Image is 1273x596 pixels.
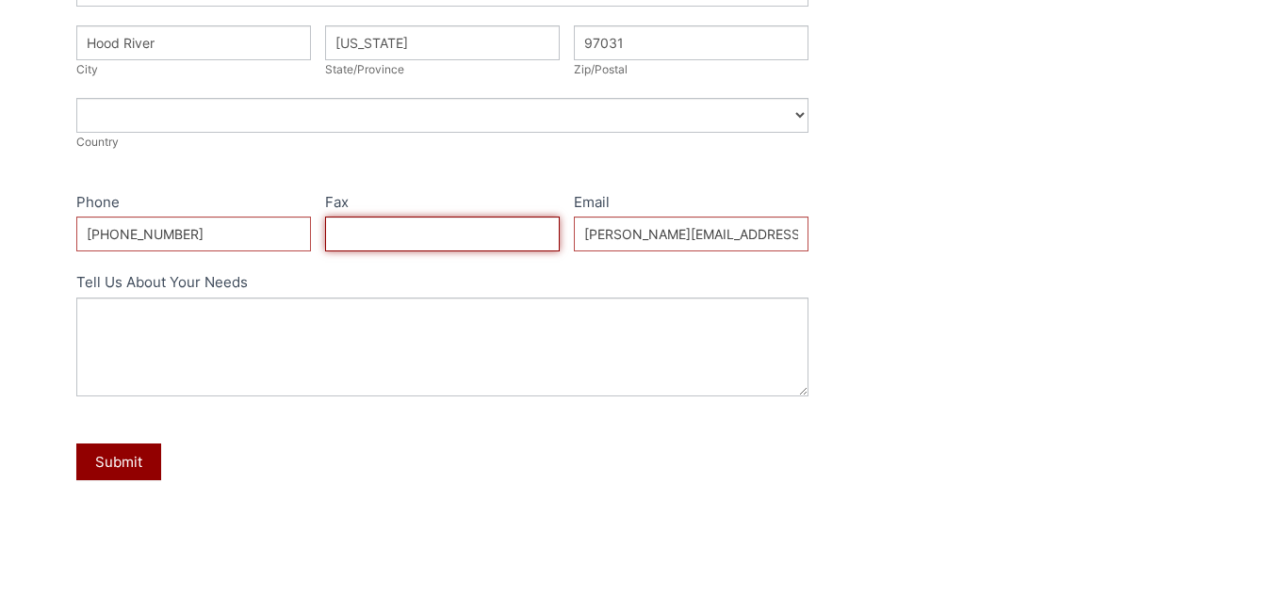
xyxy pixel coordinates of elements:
[325,190,559,217] label: Fax
[325,60,559,79] div: State/Province
[574,190,808,217] label: Email
[76,190,310,217] label: Phone
[76,270,808,298] label: Tell Us About Your Needs
[76,443,161,480] button: Submit
[76,133,808,152] div: Country
[76,60,310,79] div: City
[574,60,808,79] div: Zip/Postal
